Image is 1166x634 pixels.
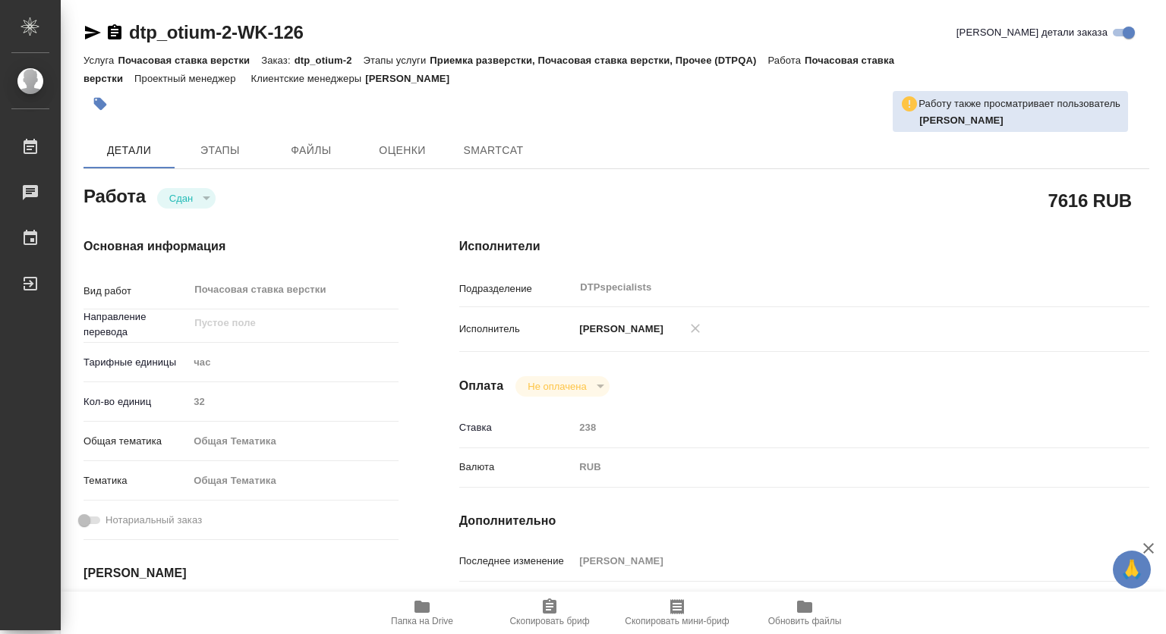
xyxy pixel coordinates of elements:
[459,377,504,395] h4: Оплата
[515,376,609,397] div: Сдан
[459,322,575,337] p: Исполнитель
[459,554,575,569] p: Последнее изменение
[118,55,261,66] p: Почасовая ставка верстки
[1119,554,1145,585] span: 🙏
[459,420,575,435] p: Ставка
[193,314,362,332] input: Пустое поле
[84,87,117,121] button: Добавить тэг
[768,616,842,626] span: Обновить файлы
[134,73,239,84] p: Проектный менеджер
[1048,187,1132,213] h2: 7616 RUB
[84,284,188,299] p: Вид работ
[459,512,1149,530] h4: Дополнительно
[184,141,257,160] span: Этапы
[251,73,366,84] p: Клиентские менеджеры
[366,141,439,160] span: Оценки
[84,564,399,582] h4: [PERSON_NAME]
[129,22,304,42] a: dtp_otium-2-WK-126
[459,281,575,297] p: Подразделение
[84,309,188,340] p: Направление перевода
[84,473,188,488] p: Тематика
[165,192,197,205] button: Сдан
[509,616,589,626] span: Скопировать бриф
[84,434,188,449] p: Общая тематика
[275,141,348,160] span: Файлы
[84,394,188,410] p: Кол-во единиц
[93,141,165,160] span: Детали
[84,55,118,66] p: Услуга
[295,55,364,66] p: dtp_otium-2
[1113,551,1151,588] button: 🙏
[574,454,1092,480] div: RUB
[391,616,453,626] span: Папка на Drive
[459,460,575,475] p: Валюта
[956,25,1108,40] span: [PERSON_NAME] детали заказа
[574,550,1092,572] input: Пустое поле
[261,55,294,66] p: Заказ:
[106,24,124,42] button: Скопировать ссылку
[430,55,767,66] p: Приемка разверстки, Почасовая ставка верстки, Прочее (DTPQA)
[457,141,530,160] span: SmartCat
[364,55,430,66] p: Этапы услуги
[84,24,102,42] button: Скопировать ссылку для ЯМессенджера
[574,322,663,337] p: [PERSON_NAME]
[613,592,741,634] button: Скопировать мини-бриф
[486,592,613,634] button: Скопировать бриф
[767,55,805,66] p: Работа
[188,428,398,454] div: Общая Тематика
[625,616,729,626] span: Скопировать мини-бриф
[919,96,1120,111] p: Работу также просматривает пользователь
[459,237,1149,256] h4: Исполнители
[188,468,398,494] div: Общая Тематика
[84,181,146,209] h2: Работа
[157,188,216,209] div: Сдан
[523,380,591,393] button: Не оплачена
[84,237,399,256] h4: Основная информация
[574,416,1092,438] input: Пустое поле
[106,513,202,528] span: Нотариальный заказ
[919,113,1120,128] p: Третьякова Наталья
[188,391,398,413] input: Пустое поле
[188,350,398,375] div: час
[358,592,486,634] button: Папка на Drive
[84,355,188,370] p: Тарифные единицы
[365,73,461,84] p: [PERSON_NAME]
[919,115,1004,126] b: [PERSON_NAME]
[741,592,868,634] button: Обновить файлы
